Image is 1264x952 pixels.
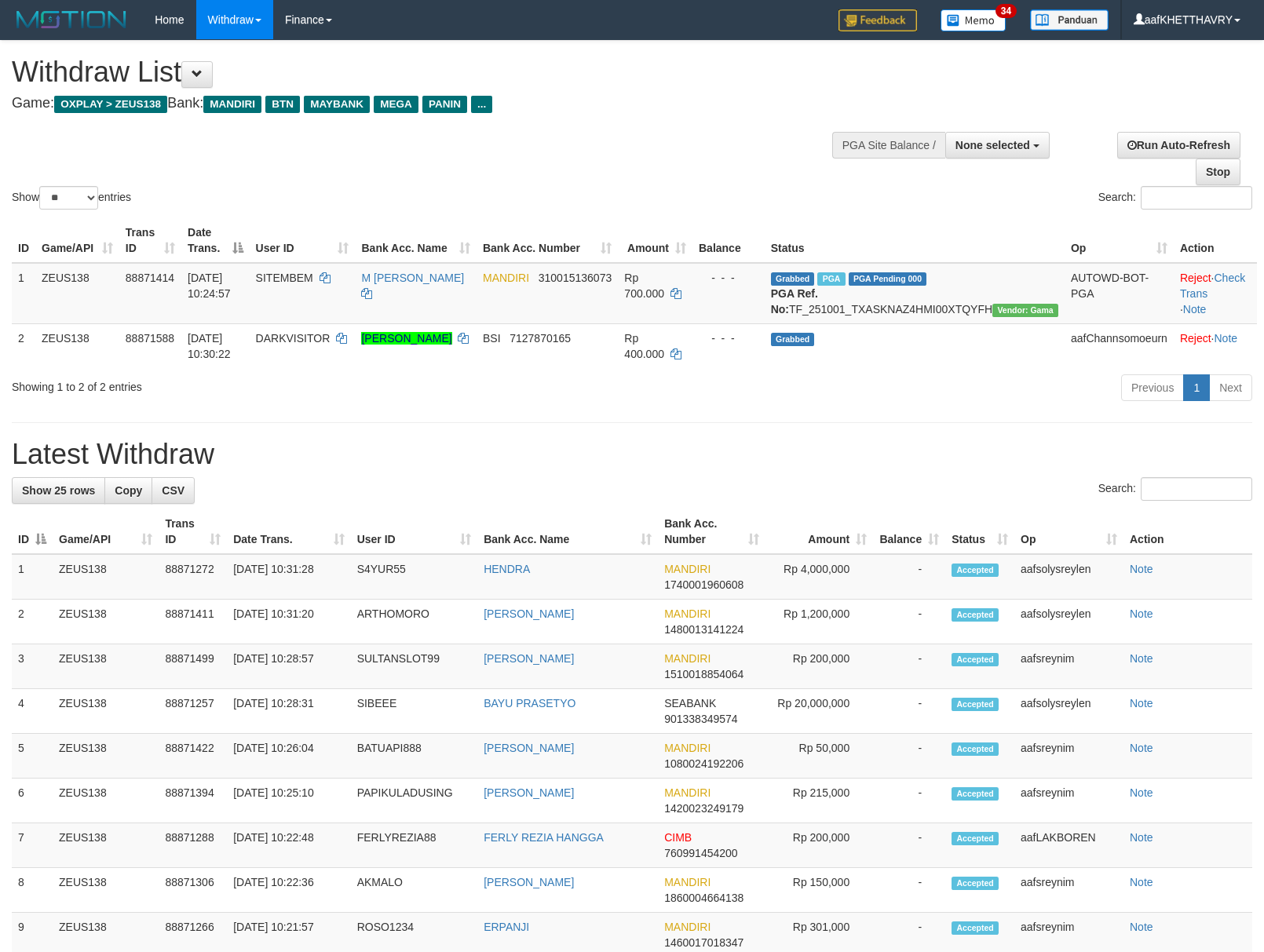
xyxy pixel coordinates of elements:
span: Accepted [952,608,999,622]
td: aafsolysreylen [1014,554,1123,600]
td: 4 [12,689,53,734]
th: Amount: activate to sort column ascending [618,218,692,263]
span: Copy 760991454200 to clipboard [664,847,737,859]
td: ZEUS138 [53,554,159,600]
td: ZEUS138 [53,823,159,868]
td: Rp 200,000 [765,644,873,689]
span: Copy 1480013141224 to clipboard [664,623,743,636]
span: Vendor URL: https://trx31.1velocity.biz [992,304,1058,317]
h1: Withdraw List [12,57,827,88]
span: MANDIRI [664,652,711,665]
td: [DATE] 10:25:10 [227,779,350,823]
input: Search: [1141,477,1252,501]
a: Note [1214,332,1237,345]
span: 88871588 [126,332,174,345]
td: [DATE] 10:28:57 [227,644,350,689]
label: Search: [1098,477,1252,501]
td: 2 [12,323,35,368]
h4: Game: Bank: [12,96,827,111]
span: Copy 7127870165 to clipboard [510,332,571,345]
label: Show entries [12,186,131,210]
td: SIBEEE [351,689,478,734]
a: [PERSON_NAME] [484,876,574,888]
span: Accepted [952,921,999,935]
th: Amount: activate to sort column ascending [765,509,873,554]
span: Accepted [952,787,999,801]
b: PGA Ref. No: [771,287,818,316]
td: 88871288 [159,823,227,868]
td: [DATE] 10:31:20 [227,600,350,644]
td: - [873,734,945,779]
td: aafsolysreylen [1014,600,1123,644]
span: Accepted [952,877,999,890]
a: [PERSON_NAME] [484,742,574,754]
a: [PERSON_NAME] [361,332,451,345]
a: Run Auto-Refresh [1117,132,1240,159]
a: Note [1130,563,1153,575]
th: User ID: activate to sort column ascending [250,218,356,263]
td: - [873,600,945,644]
th: Balance: activate to sort column ascending [873,509,945,554]
span: 88871414 [126,272,174,284]
label: Search: [1098,186,1252,210]
th: Date Trans.: activate to sort column descending [181,218,250,263]
span: Copy 1420023249179 to clipboard [664,802,743,815]
span: Accepted [952,564,999,577]
a: Reject [1180,272,1211,284]
a: FERLY REZIA HANGGA [484,831,604,844]
td: Rp 50,000 [765,734,873,779]
div: PGA Site Balance / [832,132,945,159]
td: ARTHOMORO [351,600,478,644]
button: None selected [945,132,1050,159]
th: Status [765,218,1065,263]
a: [PERSON_NAME] [484,652,574,665]
td: 6 [12,779,53,823]
td: S4YUR55 [351,554,478,600]
span: SEABANK [664,697,716,709]
a: M [PERSON_NAME] [361,272,464,284]
td: [DATE] 10:31:28 [227,554,350,600]
span: Copy 1860004664138 to clipboard [664,892,743,904]
span: PGA Pending [849,272,927,286]
td: 5 [12,734,53,779]
a: CSV [152,477,195,504]
a: Stop [1196,159,1240,185]
th: Status: activate to sort column ascending [945,509,1014,554]
th: Bank Acc. Number: activate to sort column ascending [477,218,618,263]
span: MANDIRI [664,563,711,575]
td: AUTOWD-BOT-PGA [1065,263,1174,324]
th: Game/API: activate to sort column ascending [35,218,119,263]
td: Rp 1,200,000 [765,600,873,644]
td: ZEUS138 [53,644,159,689]
span: Copy 310015136073 to clipboard [539,272,612,284]
td: · [1174,323,1257,368]
td: 8 [12,868,53,913]
a: Note [1130,876,1153,888]
span: Copy 1510018854064 to clipboard [664,668,743,680]
span: Copy 1080024192206 to clipboard [664,757,743,770]
td: AKMALO [351,868,478,913]
span: BTN [265,96,300,113]
span: OXPLAY > ZEUS138 [54,96,167,113]
td: - [873,554,945,600]
td: 88871422 [159,734,227,779]
input: Search: [1141,186,1252,210]
a: Copy [104,477,152,504]
td: 88871257 [159,689,227,734]
td: ZEUS138 [35,323,119,368]
span: MANDIRI [483,272,529,284]
th: Op: activate to sort column ascending [1065,218,1174,263]
td: 88871411 [159,600,227,644]
span: ... [471,96,492,113]
a: Note [1130,786,1153,799]
span: Grabbed [771,333,815,346]
td: [DATE] 10:26:04 [227,734,350,779]
a: [PERSON_NAME] [484,786,574,799]
a: Note [1130,607,1153,620]
span: CIMB [664,831,692,844]
td: 88871499 [159,644,227,689]
div: - - - [699,330,758,346]
td: - [873,689,945,734]
a: [PERSON_NAME] [484,607,574,620]
td: Rp 215,000 [765,779,873,823]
